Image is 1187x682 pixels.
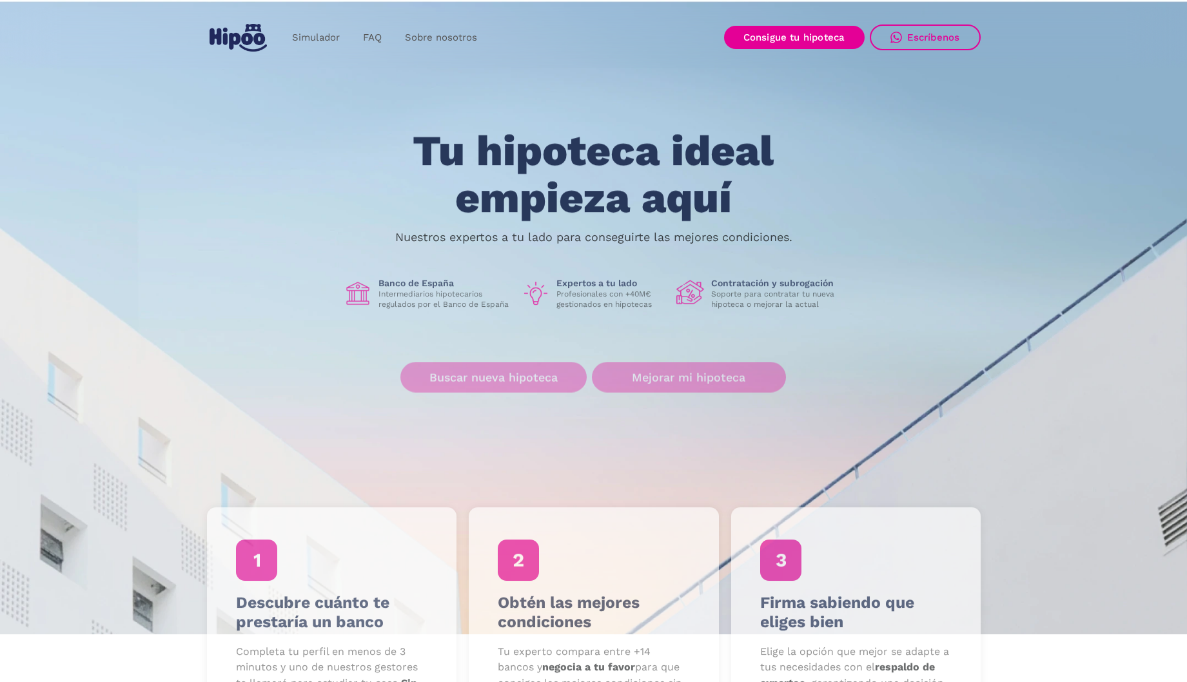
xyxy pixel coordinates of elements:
a: Mejorar mi hipoteca [592,362,786,393]
div: Escríbenos [907,32,960,43]
a: FAQ [351,25,393,50]
a: Sobre nosotros [393,25,489,50]
a: home [207,19,270,57]
h4: Firma sabiendo que eliges bien [760,593,952,632]
strong: negocia a tu favor [542,661,635,674]
h4: Obtén las mejores condiciones [498,593,690,632]
p: Intermediarios hipotecarios regulados por el Banco de España [378,289,511,309]
a: Escríbenos [870,24,981,50]
h1: Contratación y subrogación [711,277,844,289]
h4: Descubre cuánto te prestaría un banco [235,593,427,632]
p: Profesionales con +40M€ gestionados en hipotecas [556,289,666,309]
h1: Banco de España [378,277,511,289]
a: Buscar nueva hipoteca [400,362,587,393]
a: Simulador [280,25,351,50]
h1: Expertos a tu lado [556,277,666,289]
a: Consigue tu hipoteca [724,26,865,49]
h1: Tu hipoteca ideal empieza aquí [349,128,838,222]
p: Soporte para contratar tu nueva hipoteca o mejorar la actual [711,289,844,309]
p: Nuestros expertos a tu lado para conseguirte las mejores condiciones. [395,232,792,242]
